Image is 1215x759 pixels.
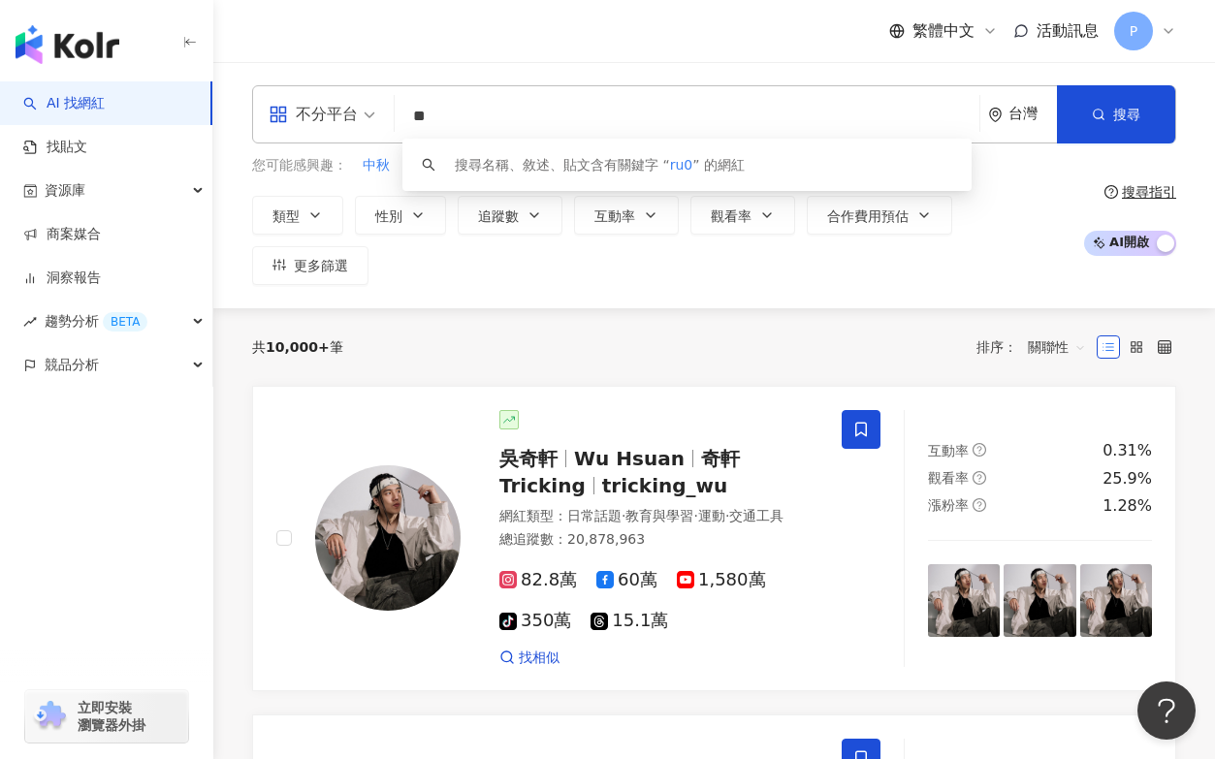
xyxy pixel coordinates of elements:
[252,339,343,355] div: 共 筆
[355,196,446,235] button: 性別
[1057,85,1175,143] button: 搜尋
[725,508,729,523] span: ·
[711,208,751,224] span: 觀看率
[670,157,693,173] span: ru0
[252,196,343,235] button: 類型
[1122,184,1176,200] div: 搜尋指引
[1113,107,1140,122] span: 搜尋
[478,208,519,224] span: 追蹤數
[269,99,358,130] div: 不分平台
[1104,185,1118,199] span: question-circle
[499,507,818,526] div: 網紅類型 ：
[807,196,952,235] button: 合作費用預估
[1137,681,1196,740] iframe: Help Scout Beacon - Open
[1008,106,1057,122] div: 台灣
[499,447,740,497] span: 奇軒Tricking
[602,474,728,497] span: tricking_wu
[458,196,562,235] button: 追蹤數
[422,158,435,172] span: search
[574,196,679,235] button: 互動率
[45,169,85,212] span: 資源庫
[519,648,560,668] span: 找相似
[973,471,986,485] span: question-circle
[45,300,147,343] span: 趨勢分析
[363,156,390,175] span: 中秋
[1103,440,1152,461] div: 0.31%
[499,611,571,631] span: 350萬
[375,208,402,224] span: 性別
[252,156,347,175] span: 您可能感興趣：
[1130,20,1137,42] span: P
[252,386,1176,692] a: KOL Avatar吳奇軒Wu Hsuan奇軒Trickingtricking_wu網紅類型：日常話題·教育與學習·運動·交通工具總追蹤數：20,878,96382.8萬60萬1,580萬350...
[252,246,368,285] button: 更多篩選
[574,447,685,470] span: Wu Hsuan
[690,196,795,235] button: 觀看率
[928,470,969,486] span: 觀看率
[25,690,188,743] a: chrome extension立即安裝 瀏覽器外掛
[1037,21,1099,40] span: 活動訊息
[272,208,300,224] span: 類型
[455,154,745,175] div: 搜尋名稱、敘述、貼文含有關鍵字 “ ” 的網紅
[928,564,1000,636] img: post-image
[625,508,693,523] span: 教育與學習
[698,508,725,523] span: 運動
[928,497,969,513] span: 漲粉率
[567,508,622,523] span: 日常話題
[591,611,668,631] span: 15.1萬
[988,108,1003,122] span: environment
[912,20,975,42] span: 繁體中文
[16,25,119,64] img: logo
[103,312,147,332] div: BETA
[928,443,969,459] span: 互動率
[1103,495,1152,517] div: 1.28%
[269,105,288,124] span: appstore
[499,570,577,590] span: 82.8萬
[594,208,635,224] span: 互動率
[45,343,99,387] span: 競品分析
[1028,332,1086,363] span: 關聯性
[729,508,783,523] span: 交通工具
[976,332,1097,363] div: 排序：
[23,94,105,113] a: searchAI 找網紅
[23,315,37,329] span: rise
[362,155,391,176] button: 中秋
[1004,564,1075,636] img: post-image
[23,138,87,157] a: 找貼文
[499,447,558,470] span: 吳奇軒
[1103,468,1152,490] div: 25.9%
[31,701,69,732] img: chrome extension
[23,225,101,244] a: 商案媒合
[973,443,986,457] span: question-circle
[1080,564,1152,636] img: post-image
[973,498,986,512] span: question-circle
[23,269,101,288] a: 洞察報告
[677,570,766,590] span: 1,580萬
[499,648,560,668] a: 找相似
[315,465,461,611] img: KOL Avatar
[78,699,145,734] span: 立即安裝 瀏覽器外掛
[827,208,909,224] span: 合作費用預估
[596,570,657,590] span: 60萬
[294,258,348,273] span: 更多篩選
[266,339,330,355] span: 10,000+
[622,508,625,523] span: ·
[499,530,818,550] div: 總追蹤數 ： 20,878,963
[693,508,697,523] span: ·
